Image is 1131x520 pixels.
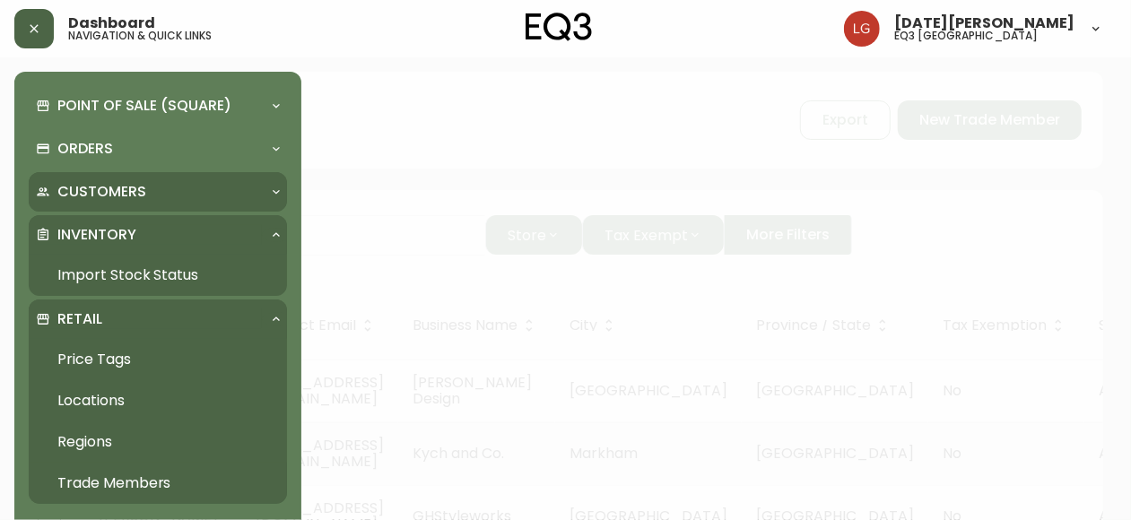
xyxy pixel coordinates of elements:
div: Point of Sale (Square) [29,86,287,126]
a: Regions [29,421,287,463]
span: Dashboard [68,16,155,30]
div: Retail [29,299,287,339]
img: logo [526,13,592,41]
div: Inventory [29,215,287,255]
p: Retail [57,309,102,329]
a: Import Stock Status [29,255,287,296]
p: Point of Sale (Square) [57,96,231,116]
a: Trade Members [29,463,287,504]
p: Inventory [57,225,136,245]
img: 2638f148bab13be18035375ceda1d187 [844,11,880,47]
h5: eq3 [GEOGRAPHIC_DATA] [894,30,1038,41]
h5: navigation & quick links [68,30,212,41]
div: Orders [29,129,287,169]
a: Price Tags [29,339,287,380]
a: Locations [29,380,287,421]
span: [DATE][PERSON_NAME] [894,16,1074,30]
p: Customers [57,182,146,202]
p: Orders [57,139,113,159]
div: Customers [29,172,287,212]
